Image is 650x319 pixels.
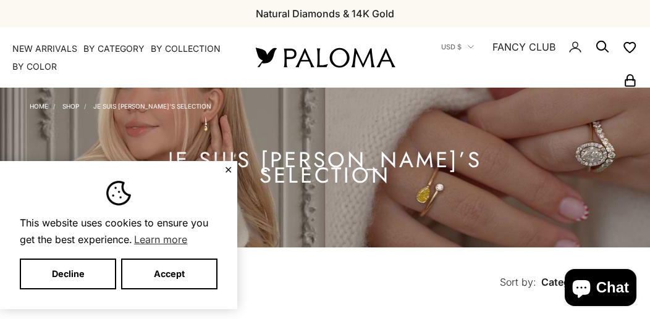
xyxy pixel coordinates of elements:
a: Je Suis [PERSON_NAME]’s Selection [93,102,211,110]
span: Category [541,276,602,288]
a: Learn more [132,230,189,249]
a: Home [30,102,48,110]
span: This website uses cookies to ensure you get the best experience. [20,215,217,249]
button: Accept [121,259,217,289]
span: USD $ [441,41,462,52]
a: FANCY CLUB [492,39,555,55]
a: NEW ARRIVALS [12,43,77,55]
summary: By Collection [151,43,221,55]
nav: Primary navigation [12,43,226,73]
p: Natural Diamonds & 14K Gold [256,6,394,22]
a: Shop [62,102,79,110]
summary: By Color [12,60,57,73]
button: Sort by: Category [471,247,631,299]
button: USD $ [441,41,474,52]
button: Decline [20,259,116,289]
inbox-online-store-chat: Shopify online store chat [561,269,640,309]
h1: Je Suis [PERSON_NAME]’s Selection [115,152,535,183]
nav: Breadcrumb [30,100,211,110]
button: Close [224,166,232,173]
nav: Secondary navigation [424,27,638,88]
summary: By Category [83,43,145,55]
span: Sort by: [500,276,536,288]
img: Cookie banner [106,181,131,205]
